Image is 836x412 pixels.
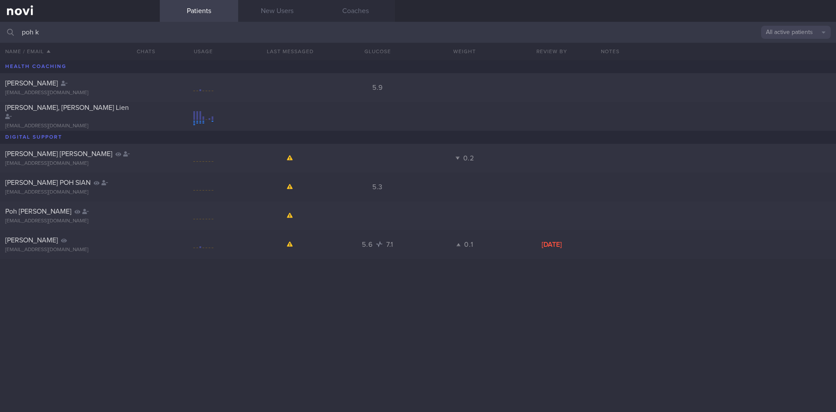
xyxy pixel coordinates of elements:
[5,237,58,244] span: [PERSON_NAME]
[5,208,71,215] span: Poh [PERSON_NAME]
[247,43,334,60] button: Last Messaged
[508,43,595,60] button: Review By
[5,150,112,157] span: [PERSON_NAME] [PERSON_NAME]
[464,241,473,248] span: 0.1
[386,241,393,248] span: 7.1
[372,84,383,91] span: 5.9
[334,43,421,60] button: Glucose
[508,240,595,249] div: [DATE]
[5,179,91,186] span: [PERSON_NAME] POH SIAN
[421,43,508,60] button: Weight
[372,184,383,191] span: 5.3
[5,247,155,253] div: [EMAIL_ADDRESS][DOMAIN_NAME]
[5,218,155,225] div: [EMAIL_ADDRESS][DOMAIN_NAME]
[5,123,155,129] div: [EMAIL_ADDRESS][DOMAIN_NAME]
[5,90,155,96] div: [EMAIL_ADDRESS][DOMAIN_NAME]
[5,80,58,87] span: [PERSON_NAME]
[5,104,129,111] span: [PERSON_NAME], [PERSON_NAME] Lien
[463,155,474,162] span: 0.2
[125,43,160,60] button: Chats
[5,160,155,167] div: [EMAIL_ADDRESS][DOMAIN_NAME]
[761,26,831,39] button: All active patients
[362,241,374,248] span: 5.6
[5,189,155,196] div: [EMAIL_ADDRESS][DOMAIN_NAME]
[160,43,247,60] div: Usage
[596,43,836,60] div: Notes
